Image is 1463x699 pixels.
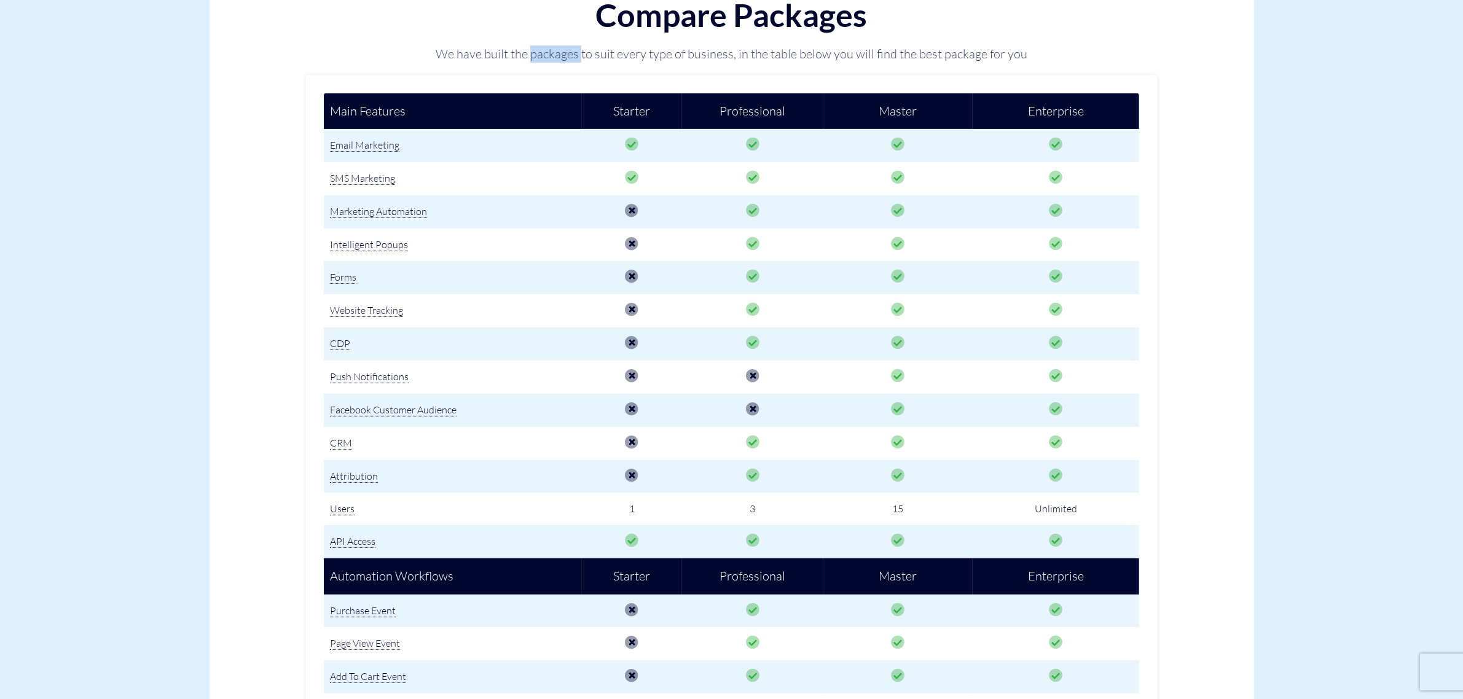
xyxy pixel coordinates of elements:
[973,558,1139,595] td: Enterprise
[330,502,355,515] span: Users
[682,558,823,595] td: Professional
[330,238,408,251] span: Intelligent Popups
[330,404,457,416] span: Facebook Customer Audience
[324,558,582,595] td: Automation Workflows
[682,493,823,525] td: 3
[330,535,375,548] span: API Access
[973,493,1139,525] td: Unlimited
[330,670,406,683] span: Add To Cart Event
[330,304,403,317] span: Website Tracking
[330,370,409,383] span: Push Notifications
[582,93,682,130] td: Starter
[330,604,396,617] span: Purchase Event
[399,45,1064,63] p: We have built the packages to suit every type of business, in the table below you will find the b...
[823,493,973,525] td: 15
[582,558,682,595] td: Starter
[973,93,1139,130] td: Enterprise
[330,470,378,483] span: Attribution
[330,271,356,284] span: Forms
[330,437,352,450] span: CRM
[330,205,427,218] span: Marketing Automation
[823,558,973,595] td: Master
[823,93,973,130] td: Master
[330,172,395,185] span: SMS Marketing
[582,493,682,525] td: 1
[330,637,400,650] span: Page View Event
[330,337,350,350] span: CDP
[330,139,399,152] span: Email Marketing
[682,93,823,130] td: Professional
[324,93,582,130] td: Main Features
